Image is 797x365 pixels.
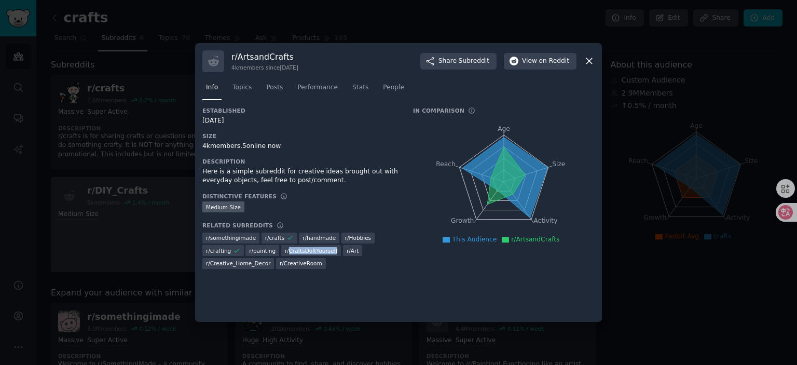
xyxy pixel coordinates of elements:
[231,64,298,71] div: 4k members since [DATE]
[202,158,398,165] h3: Description
[280,260,322,267] span: r/ CreativeRoom
[202,132,398,140] h3: Size
[452,236,497,243] span: This Audience
[206,260,270,267] span: r/ Creative_Home_Decor
[202,79,222,101] a: Info
[438,57,489,66] span: Share
[285,247,338,254] span: r/ CraftsDoItYourself
[202,107,398,114] h3: Established
[202,167,398,185] div: Here is a simple subreddit for creative ideas brought out with everyday objects, feel free to pos...
[232,83,252,92] span: Topics
[263,79,286,101] a: Posts
[202,142,398,151] div: 4k members, 5 online now
[202,116,398,126] div: [DATE]
[451,217,474,224] tspan: Growth
[294,79,341,101] a: Performance
[511,236,559,243] span: r/ArtsandCrafts
[552,160,565,167] tspan: Size
[303,234,336,241] span: r/ handmade
[265,234,284,241] span: r/ crafts
[498,125,510,132] tspan: Age
[231,51,298,62] h3: r/ ArtsandCrafts
[504,53,576,70] button: Viewon Reddit
[534,217,558,224] tspan: Activity
[347,247,359,254] span: r/ Art
[206,234,256,241] span: r/ somethingimade
[345,234,371,241] span: r/ Hobbies
[436,160,456,167] tspan: Reach
[459,57,489,66] span: Subreddit
[297,83,338,92] span: Performance
[206,247,231,254] span: r/ crafting
[349,79,372,101] a: Stats
[420,53,497,70] button: ShareSubreddit
[266,83,283,92] span: Posts
[249,247,276,254] span: r/ painting
[383,83,404,92] span: People
[229,79,255,101] a: Topics
[352,83,368,92] span: Stats
[522,57,569,66] span: View
[202,201,244,212] div: Medium Size
[202,222,273,229] h3: Related Subreddits
[206,83,218,92] span: Info
[202,193,277,200] h3: Distinctive Features
[413,107,464,114] h3: In Comparison
[539,57,569,66] span: on Reddit
[379,79,408,101] a: People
